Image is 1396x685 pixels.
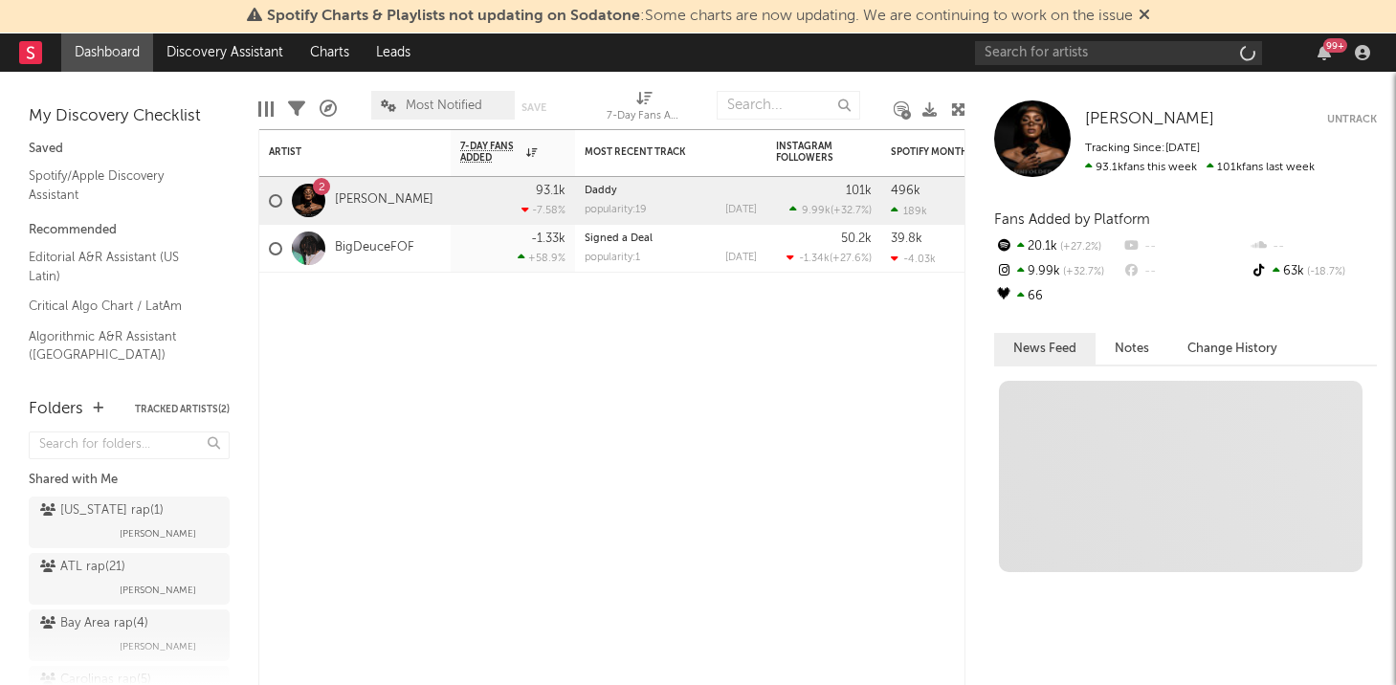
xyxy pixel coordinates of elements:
span: 9.99k [802,206,831,216]
span: -18.7 % [1304,267,1345,277]
span: [PERSON_NAME] [120,522,196,545]
a: Charts [297,33,363,72]
div: 9.99k [994,259,1121,284]
span: : Some charts are now updating. We are continuing to work on the issue [267,9,1133,24]
span: Most Notified [406,99,482,112]
div: -- [1121,234,1249,259]
div: 50.2k [841,232,872,245]
div: Daddy [585,186,757,196]
div: ( ) [787,252,872,264]
span: 101k fans last week [1085,162,1315,173]
div: Shared with Me [29,469,230,492]
input: Search... [717,91,860,120]
input: Search for folders... [29,431,230,459]
div: Recommended [29,219,230,242]
div: 189k [891,205,927,217]
div: Saved [29,138,230,161]
button: Save [521,102,546,113]
div: ( ) [789,204,872,216]
div: 7-Day Fans Added (7-Day Fans Added) [607,105,683,128]
span: +27.2 % [1057,242,1101,253]
a: Algorithmic A&R Assistant ([GEOGRAPHIC_DATA]) [29,326,211,365]
a: [US_STATE] rap(1)[PERSON_NAME] [29,497,230,548]
span: +27.6 % [832,254,869,264]
a: Daddy [585,186,617,196]
div: 20.1k [994,234,1121,259]
a: Dashboard [61,33,153,72]
div: Folders [29,398,83,421]
div: Bay Area rap ( 4 ) [40,612,148,635]
span: 93.1k fans this week [1085,162,1197,173]
span: Tracking Since: [DATE] [1085,143,1200,154]
div: [DATE] [725,253,757,263]
a: Leads [363,33,424,72]
div: +58.9 % [518,252,565,264]
div: ATL rap ( 21 ) [40,556,125,579]
div: -7.58 % [521,204,565,216]
a: BigDeuceFOF [335,240,414,256]
div: 7-Day Fans Added (7-Day Fans Added) [607,81,683,137]
span: [PERSON_NAME] [120,635,196,658]
div: [US_STATE] rap ( 1 ) [40,499,164,522]
div: Filters [288,81,305,137]
a: Discovery Assistant [153,33,297,72]
div: 39.8k [891,232,922,245]
div: Instagram Followers [776,141,843,164]
span: Spotify Charts & Playlists not updating on Sodatone [267,9,640,24]
div: Edit Columns [258,81,274,137]
a: Bay Area rap(4)[PERSON_NAME] [29,609,230,661]
span: [PERSON_NAME] [1085,111,1214,127]
button: News Feed [994,333,1096,365]
button: Tracked Artists(2) [135,405,230,414]
a: Spotify/Apple Discovery Assistant [29,166,211,205]
span: +32.7 % [833,206,869,216]
div: 63k [1250,259,1377,284]
span: Fans Added by Platform [994,212,1150,227]
a: ATL rap(21)[PERSON_NAME] [29,553,230,605]
div: -1.33k [531,232,565,245]
button: Untrack [1327,110,1377,129]
a: Editorial A&R Assistant (US Latin) [29,247,211,286]
div: A&R Pipeline [320,81,337,137]
a: Signed a Deal [585,233,653,244]
div: [DATE] [725,205,757,215]
span: Dismiss [1139,9,1150,24]
a: Critical Algo Chart / LatAm [29,296,211,317]
a: [PERSON_NAME] [335,192,433,209]
span: 7-Day Fans Added [460,141,521,164]
a: [PERSON_NAME] [1085,110,1214,129]
button: Change History [1168,333,1296,365]
div: 99 + [1323,38,1347,53]
button: 99+ [1318,45,1331,60]
div: popularity: 19 [585,205,647,215]
div: -4.03k [891,253,936,265]
div: Spotify Monthly Listeners [891,146,1034,158]
div: popularity: 1 [585,253,640,263]
div: My Discovery Checklist [29,105,230,128]
span: +32.7 % [1060,267,1104,277]
div: 66 [994,284,1121,309]
div: -- [1121,259,1249,284]
div: -- [1250,234,1377,259]
span: [PERSON_NAME] [120,579,196,602]
div: 93.1k [536,185,565,197]
div: Signed a Deal [585,233,757,244]
div: 101k [846,185,872,197]
input: Search for artists [975,41,1262,65]
button: Notes [1096,333,1168,365]
div: 496k [891,185,920,197]
div: Most Recent Track [585,146,728,158]
span: -1.34k [799,254,830,264]
div: Artist [269,146,412,158]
